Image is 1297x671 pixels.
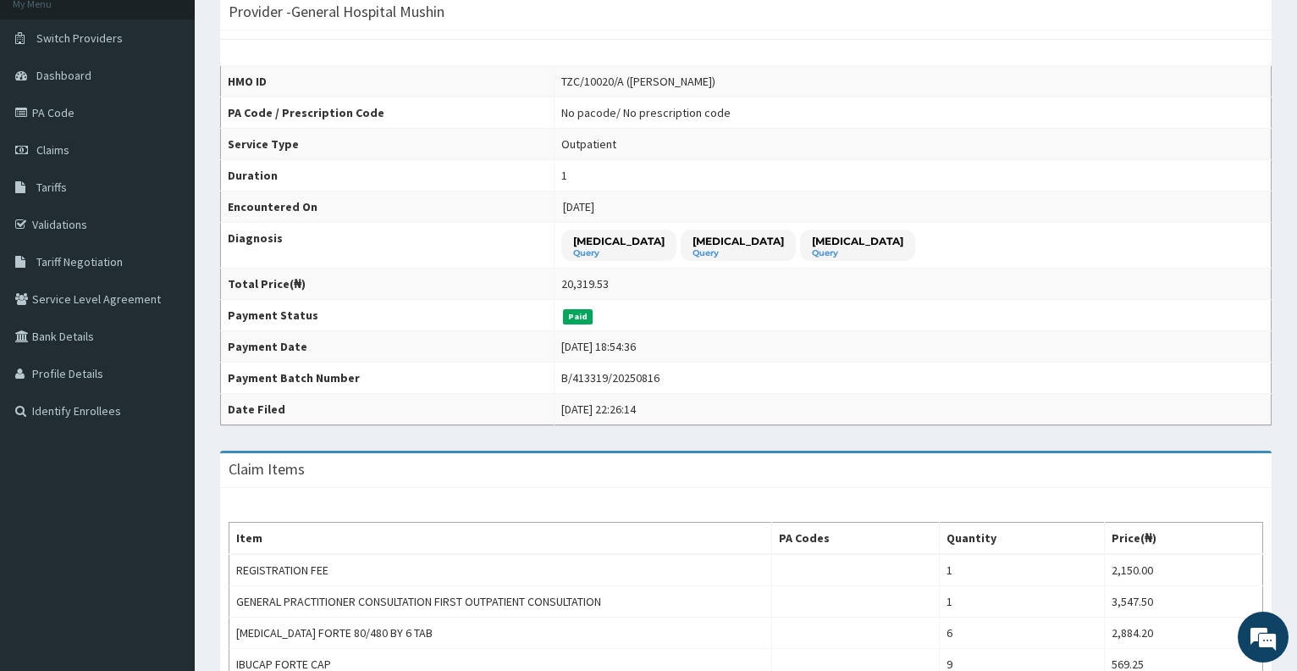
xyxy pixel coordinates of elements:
th: Quantity [939,523,1104,555]
span: Switch Providers [36,30,123,46]
td: 3,547.50 [1104,586,1262,618]
div: [DATE] 22:26:14 [561,401,636,418]
div: 1 [561,167,567,184]
th: Date Filed [221,394,555,425]
th: HMO ID [221,66,555,97]
div: B/413319/20250816 [561,369,660,386]
small: Query [812,249,903,258]
span: Dashboard [36,68,91,83]
small: Query [573,249,665,258]
span: Paid [563,309,593,324]
td: [MEDICAL_DATA] FORTE 80/480 BY 6 TAB [229,618,772,649]
th: Service Type [221,129,555,160]
th: Duration [221,160,555,191]
th: PA Codes [772,523,940,555]
p: [MEDICAL_DATA] [812,234,903,248]
h3: Provider - General Hospital Mushin [229,4,444,19]
h3: Claim Items [229,462,305,477]
td: GENERAL PRACTITIONER CONSULTATION FIRST OUTPATIENT CONSULTATION [229,586,772,618]
p: [MEDICAL_DATA] [573,234,665,248]
td: 1 [939,554,1104,586]
th: Total Price(₦) [221,269,555,300]
p: [MEDICAL_DATA] [693,234,784,248]
th: Payment Batch Number [221,363,555,394]
th: Payment Date [221,331,555,363]
th: Diagnosis [221,223,555,269]
td: 1 [939,586,1104,618]
div: TZC/10020/A ([PERSON_NAME]) [561,73,715,90]
div: No pacode / No prescription code [561,104,731,121]
th: Price(₦) [1104,523,1262,555]
div: 20,319.53 [561,275,609,292]
span: Tariffs [36,180,67,195]
th: Item [229,523,772,555]
span: Claims [36,142,69,158]
td: REGISTRATION FEE [229,554,772,586]
th: PA Code / Prescription Code [221,97,555,129]
th: Encountered On [221,191,555,223]
div: Outpatient [561,136,616,152]
span: Tariff Negotiation [36,254,123,269]
div: [DATE] 18:54:36 [561,338,636,355]
td: 2,884.20 [1104,618,1262,649]
small: Query [693,249,784,258]
td: 2,150.00 [1104,554,1262,586]
th: Payment Status [221,300,555,331]
td: 6 [939,618,1104,649]
span: [DATE] [563,199,594,214]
